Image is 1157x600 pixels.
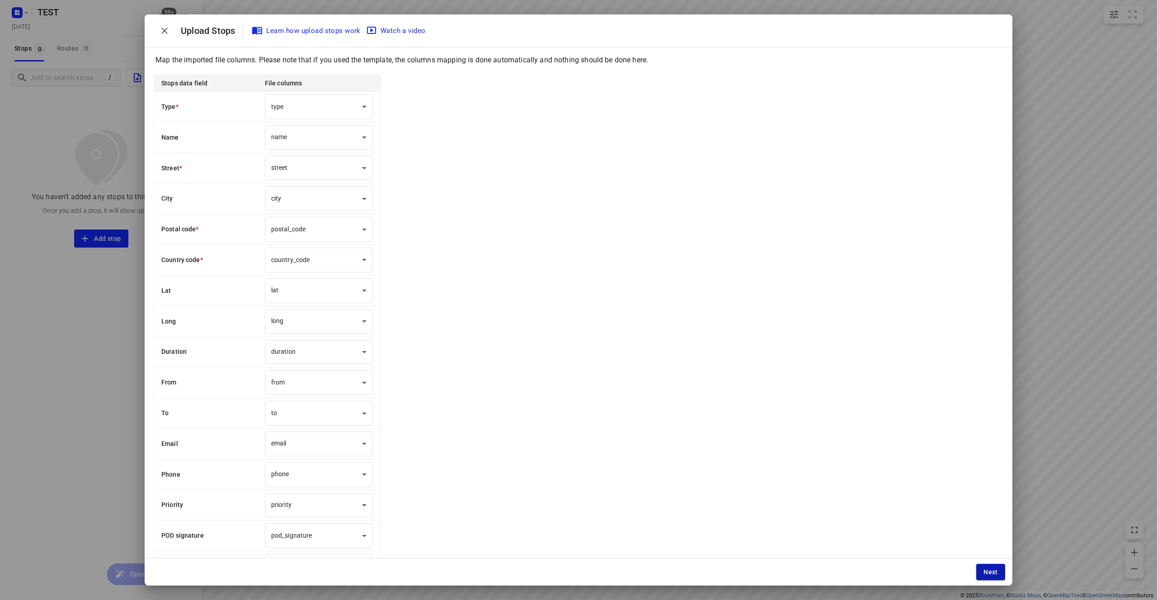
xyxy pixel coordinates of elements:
div: city [265,186,373,211]
span: Next [983,568,998,576]
p: Email [161,439,247,449]
div: duration [265,340,373,365]
div: phone [265,462,373,487]
div: lat [265,278,373,303]
p: Type [161,102,247,112]
p: Duration [161,347,247,356]
th: Stops data field [154,75,258,92]
div: email [265,431,373,456]
p: Long [161,317,247,326]
div: long [265,309,373,334]
p: To [161,408,247,418]
div: name [265,125,373,150]
p: Street [161,164,247,173]
p: Map the imported file columns. Please note that if you used the template, the columns mapping is ... [155,55,1002,66]
p: Upload Stops [181,24,242,37]
div: to [265,401,373,426]
div: type [265,94,373,119]
p: Country code [161,255,247,265]
p: Priority [161,500,247,510]
th: File columns [258,75,380,92]
div: from [265,370,373,395]
p: POD signature [161,531,247,540]
div: pod_signature [265,523,373,548]
div: pod_age [265,554,373,579]
span: Learn how upload stops work [254,25,361,37]
p: Phone [161,470,247,479]
p: Lat [161,286,247,295]
div: country_code [265,248,373,272]
span: Watch a video [368,25,426,37]
p: Postal code [161,225,247,234]
div: postal_code [265,217,373,242]
a: Learn how upload stops work [250,23,364,39]
p: City [161,194,247,203]
p: Name [161,133,247,142]
p: From [161,378,247,387]
div: street [265,156,373,181]
div: priority [265,493,373,518]
button: Watch a video [364,23,429,39]
button: Next [976,564,1005,580]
